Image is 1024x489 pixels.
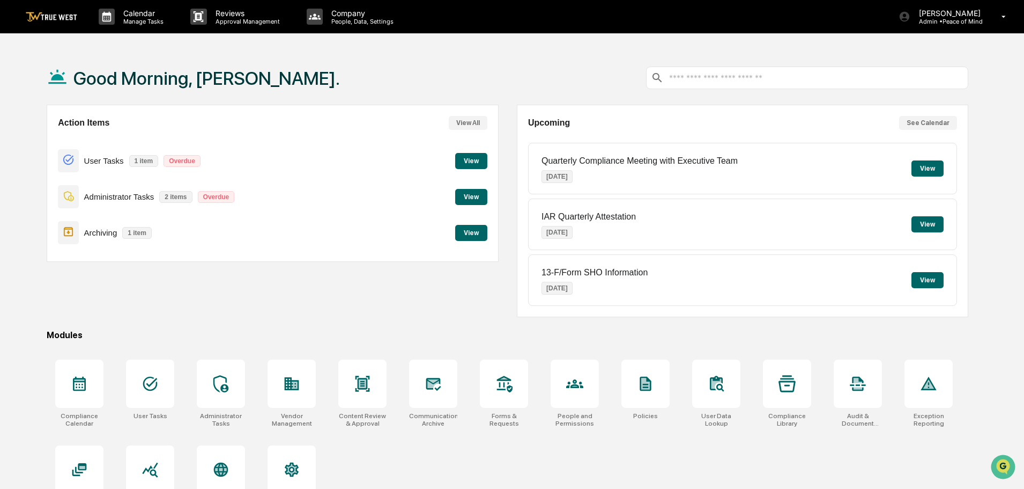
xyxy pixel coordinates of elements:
[84,192,154,201] p: Administrator Tasks
[541,170,573,183] p: [DATE]
[115,9,169,18] p: Calendar
[455,227,487,237] a: View
[541,268,648,278] p: 13-F/Form SHO Information
[23,82,42,101] img: 8933085812038_c878075ebb4cc5468115_72.jpg
[541,226,573,239] p: [DATE]
[159,191,192,203] p: 2 items
[33,146,87,155] span: [PERSON_NAME]
[323,9,399,18] p: Company
[11,23,195,40] p: How can we help?
[122,227,152,239] p: 1 item
[197,412,245,427] div: Administrator Tasks
[6,215,73,235] a: 🖐️Preclearance
[763,412,811,427] div: Compliance Library
[11,119,72,128] div: Past conversations
[58,118,109,128] h2: Action Items
[164,155,201,167] p: Overdue
[911,216,944,232] button: View
[207,9,285,18] p: Reviews
[55,412,103,427] div: Compliance Calendar
[129,155,159,167] p: 1 item
[33,175,87,184] span: [PERSON_NAME]
[76,266,130,274] a: Powered byPylon
[528,118,570,128] h2: Upcoming
[88,220,133,230] span: Attestations
[541,212,636,222] p: IAR Quarterly Attestation
[551,412,599,427] div: People and Permissions
[910,18,986,25] p: Admin • Peace of Mind
[692,412,740,427] div: User Data Lookup
[26,12,77,22] img: logo
[21,220,69,230] span: Preclearance
[48,82,176,93] div: Start new chat
[541,156,738,166] p: Quarterly Compliance Meeting with Executive Team
[95,146,117,155] span: [DATE]
[455,189,487,205] button: View
[89,175,93,184] span: •
[198,191,235,203] p: Overdue
[633,412,658,420] div: Policies
[449,116,487,130] button: View All
[21,240,68,251] span: Data Lookup
[11,221,19,229] div: 🖐️
[73,68,340,89] h1: Good Morning, [PERSON_NAME].
[47,330,968,340] div: Modules
[11,165,28,182] img: Tammy Steffen
[455,155,487,165] a: View
[89,146,93,155] span: •
[182,85,195,98] button: Start new chat
[904,412,953,427] div: Exception Reporting
[166,117,195,130] button: See all
[73,215,137,235] a: 🗄️Attestations
[455,191,487,201] a: View
[107,266,130,274] span: Pylon
[78,221,86,229] div: 🗄️
[911,272,944,288] button: View
[338,412,387,427] div: Content Review & Approval
[541,282,573,295] p: [DATE]
[455,225,487,241] button: View
[6,236,72,255] a: 🔎Data Lookup
[11,136,28,153] img: Tammy Steffen
[323,18,399,25] p: People, Data, Settings
[84,228,117,237] p: Archiving
[48,93,147,101] div: We're available if you need us!
[11,241,19,250] div: 🔎
[11,82,30,101] img: 1746055101610-c473b297-6a78-478c-a979-82029cc54cd1
[95,175,117,184] span: [DATE]
[834,412,882,427] div: Audit & Document Logs
[115,18,169,25] p: Manage Tasks
[911,160,944,177] button: View
[480,412,528,427] div: Forms & Requests
[455,153,487,169] button: View
[910,9,986,18] p: [PERSON_NAME]
[84,156,124,165] p: User Tasks
[990,454,1019,483] iframe: Open customer support
[207,18,285,25] p: Approval Management
[899,116,957,130] button: See Calendar
[133,412,167,420] div: User Tasks
[268,412,316,427] div: Vendor Management
[409,412,457,427] div: Communications Archive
